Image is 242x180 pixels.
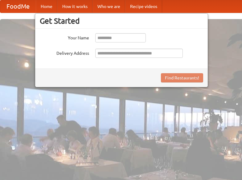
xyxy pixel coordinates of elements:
[40,33,89,41] label: Your Name
[57,0,92,13] a: How it works
[36,0,57,13] a: Home
[0,0,36,13] a: FoodMe
[125,0,162,13] a: Recipe videos
[40,49,89,56] label: Delivery Address
[161,73,203,82] button: Find Restaurants!
[40,16,203,26] h3: Get Started
[92,0,125,13] a: Who we are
